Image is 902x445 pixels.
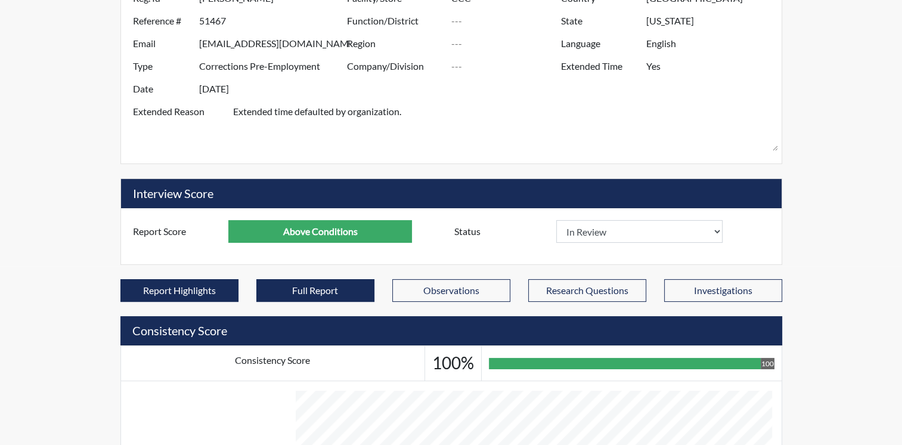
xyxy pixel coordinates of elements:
button: Research Questions [528,279,646,302]
label: Type [124,55,199,78]
label: Extended Time [552,55,646,78]
input: --- [228,220,412,243]
input: --- [199,55,350,78]
td: Consistency Score [120,346,424,381]
label: Email [124,32,199,55]
div: Document a decision to hire or decline a candiate [445,220,779,243]
label: Company/Division [338,55,451,78]
button: Full Report [256,279,374,302]
input: --- [646,10,778,32]
label: Status [445,220,556,243]
label: Report Score [124,220,229,243]
input: --- [451,32,564,55]
input: --- [451,10,564,32]
h3: 100% [432,353,474,373]
label: Reference # [124,10,199,32]
input: --- [646,55,778,78]
label: Function/District [338,10,451,32]
button: Report Highlights [120,279,238,302]
label: State [552,10,646,32]
button: Observations [392,279,510,302]
label: Region [338,32,451,55]
input: --- [199,32,350,55]
input: --- [199,78,350,100]
label: Language [552,32,646,55]
input: --- [199,10,350,32]
label: Date [124,78,199,100]
div: 100 [761,358,774,369]
h5: Consistency Score [120,316,782,345]
input: --- [646,32,778,55]
h5: Interview Score [121,179,782,208]
button: Investigations [664,279,782,302]
label: Extended Reason [124,100,233,152]
input: --- [451,55,564,78]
